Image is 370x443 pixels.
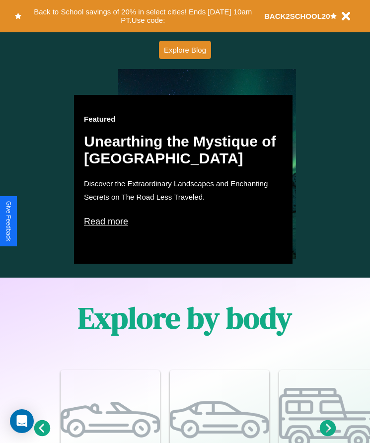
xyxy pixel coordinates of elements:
[21,5,264,27] button: Back to School savings of 20% in select cities! Ends [DATE] 10am PT.Use code:
[84,177,283,204] p: Discover the Extraordinary Landscapes and Enchanting Secrets on The Road Less Traveled.
[159,41,211,59] button: Explore Blog
[264,12,330,20] b: BACK2SCHOOL20
[84,214,283,229] p: Read more
[78,297,292,338] h1: Explore by body
[84,133,283,167] h2: Unearthing the Mystique of [GEOGRAPHIC_DATA]
[10,409,34,433] div: Open Intercom Messenger
[5,201,12,241] div: Give Feedback
[84,115,283,123] h3: Featured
